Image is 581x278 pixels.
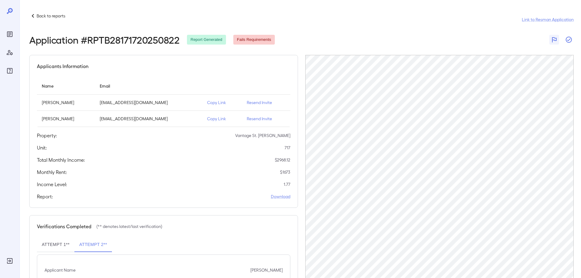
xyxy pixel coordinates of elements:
p: Copy Link [207,99,237,106]
p: Applicant Name [45,267,76,273]
p: [PERSON_NAME] [42,116,90,122]
div: FAQ [5,66,15,76]
p: [PERSON_NAME] [250,267,283,273]
button: Attempt 2** [74,237,112,252]
span: Fails Requirements [233,37,275,43]
p: Back to reports [37,13,65,19]
table: simple table [37,77,290,127]
div: Manage Users [5,48,15,57]
th: Email [95,77,202,95]
h5: Monthly Rent: [37,168,67,176]
a: Download [271,193,290,200]
h5: Verifications Completed [37,223,91,230]
button: Close Report [564,35,574,45]
div: Log Out [5,256,15,266]
span: Report Generated [187,37,226,43]
th: Name [37,77,95,95]
p: $ 2968.12 [275,157,290,163]
div: Reports [5,29,15,39]
p: 717 [285,145,290,151]
h5: Unit: [37,144,47,151]
h5: Applicants Information [37,63,88,70]
p: 1.77 [284,181,290,187]
p: $ 1673 [280,169,290,175]
h5: Income Level: [37,181,67,188]
p: Resend Invite [247,99,285,106]
button: Flag Report [549,35,559,45]
h2: Application # RPTB28171720250822 [29,34,180,45]
a: Link to Resman Application [522,16,574,23]
p: Copy Link [207,116,237,122]
p: [EMAIL_ADDRESS][DOMAIN_NAME] [100,116,197,122]
p: (** denotes latest/last verification) [96,223,162,229]
h5: Total Monthly Income: [37,156,85,164]
h5: Report: [37,193,53,200]
button: Attempt 1** [37,237,74,252]
h5: Property: [37,132,57,139]
p: Resend Invite [247,116,285,122]
p: [PERSON_NAME] [42,99,90,106]
p: Vantage St. [PERSON_NAME] [235,132,290,139]
p: [EMAIL_ADDRESS][DOMAIN_NAME] [100,99,197,106]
